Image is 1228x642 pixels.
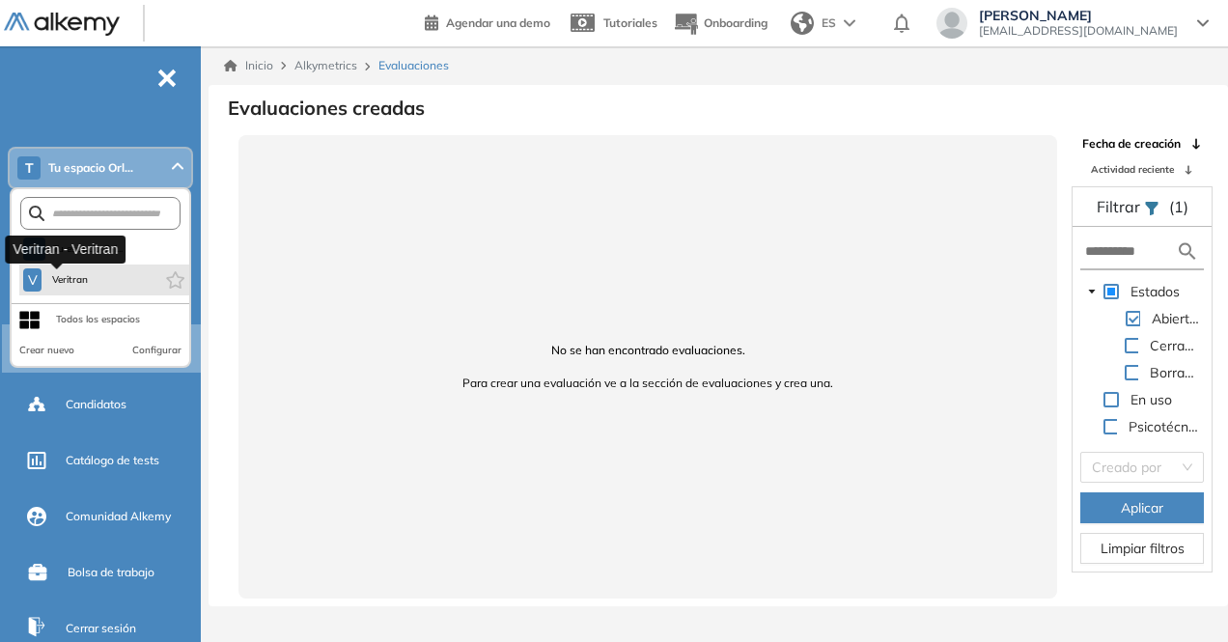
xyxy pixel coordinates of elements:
span: [EMAIL_ADDRESS][DOMAIN_NAME] [979,23,1178,39]
span: T [25,160,34,176]
span: (1) [1169,195,1188,218]
button: Limpiar filtros [1080,533,1204,564]
span: Onboarding [704,15,767,30]
h3: Evaluaciones creadas [228,97,425,120]
span: Veritran [49,272,90,288]
span: Alkymetrics [294,58,357,72]
span: V [28,272,38,288]
span: Fecha de creación [1082,135,1181,153]
span: Evaluaciones [378,57,449,74]
span: caret-down [1087,287,1097,296]
span: Actividad reciente [1091,162,1174,177]
span: Tu espacio Orl... [48,160,133,176]
span: No se han encontrado evaluaciones. [262,342,1034,359]
span: Psicotécnicos [1125,415,1204,438]
div: Veritran - Veritran [5,236,126,264]
button: Configurar [132,343,181,358]
button: Aplicar [1080,492,1204,523]
a: Inicio [224,57,273,74]
button: Crear nuevo [19,343,74,358]
span: Catálogo de tests [66,452,159,469]
span: En uso [1127,388,1176,411]
span: Estados [1127,280,1184,303]
span: Candidatos [66,396,126,413]
img: arrow [844,19,855,27]
span: Cerrar sesión [66,620,136,637]
span: Psicotécnicos [1129,418,1213,435]
span: Cerradas [1150,337,1207,354]
span: Borrador [1146,361,1204,384]
a: Agendar una demo [425,10,550,33]
span: Comunidad Alkemy [66,508,171,525]
span: ES [822,14,836,32]
span: Para crear una evaluación ve a la sección de evaluaciones y crea una. [262,375,1034,392]
span: Abiertas [1148,307,1204,330]
span: Bolsa de trabajo [68,564,154,581]
span: En uso [1130,391,1172,408]
span: Aplicar [1121,497,1163,518]
span: Cerradas [1146,334,1204,357]
img: Logo [4,13,120,37]
span: Borrador [1150,364,1205,381]
img: search icon [1176,239,1199,264]
span: [PERSON_NAME] [979,8,1178,23]
span: Limpiar filtros [1101,538,1185,559]
button: Onboarding [673,3,767,44]
span: Estados [1130,283,1180,300]
span: Agendar una demo [446,15,550,30]
span: Tutoriales [603,15,657,30]
span: Abiertas [1152,310,1204,327]
div: Todos los espacios [56,312,140,327]
img: world [791,12,814,35]
span: Filtrar [1097,197,1144,216]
